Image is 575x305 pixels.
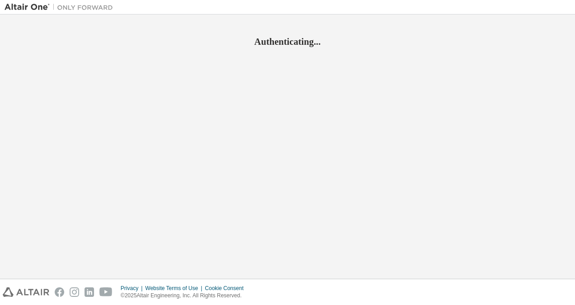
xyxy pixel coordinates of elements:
[70,287,79,297] img: instagram.svg
[205,285,249,292] div: Cookie Consent
[5,36,570,48] h2: Authenticating...
[55,287,64,297] img: facebook.svg
[85,287,94,297] img: linkedin.svg
[121,292,249,300] p: © 2025 Altair Engineering, Inc. All Rights Reserved.
[5,3,118,12] img: Altair One
[121,285,145,292] div: Privacy
[99,287,113,297] img: youtube.svg
[3,287,49,297] img: altair_logo.svg
[145,285,205,292] div: Website Terms of Use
